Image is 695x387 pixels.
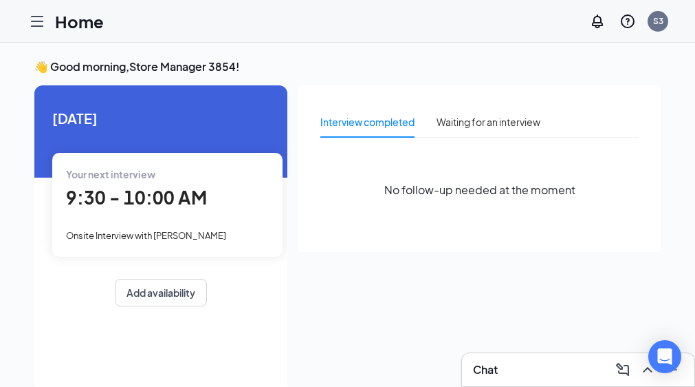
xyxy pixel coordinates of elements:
span: No follow-up needed at the moment [384,181,575,198]
h3: 👋 Good morning, Store Manager 3854 ! [34,59,661,74]
div: Open Intercom Messenger [648,340,681,373]
h1: Home [55,10,104,33]
svg: Hamburger [29,13,45,30]
svg: ComposeMessage [615,362,631,378]
div: Waiting for an interview [437,114,540,129]
div: Interview completed [320,114,415,129]
button: ComposeMessage [612,359,634,381]
span: Your next interview [66,168,155,180]
svg: ChevronUp [639,362,656,378]
button: ChevronUp [637,359,659,381]
button: Add availability [115,279,207,306]
h3: Chat [473,362,498,377]
svg: Notifications [589,13,606,30]
span: 9:30 - 10:00 AM [66,186,207,209]
div: S3 [653,15,663,27]
span: [DATE] [52,107,269,129]
span: Onsite Interview with [PERSON_NAME] [66,230,226,241]
svg: QuestionInfo [619,13,636,30]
